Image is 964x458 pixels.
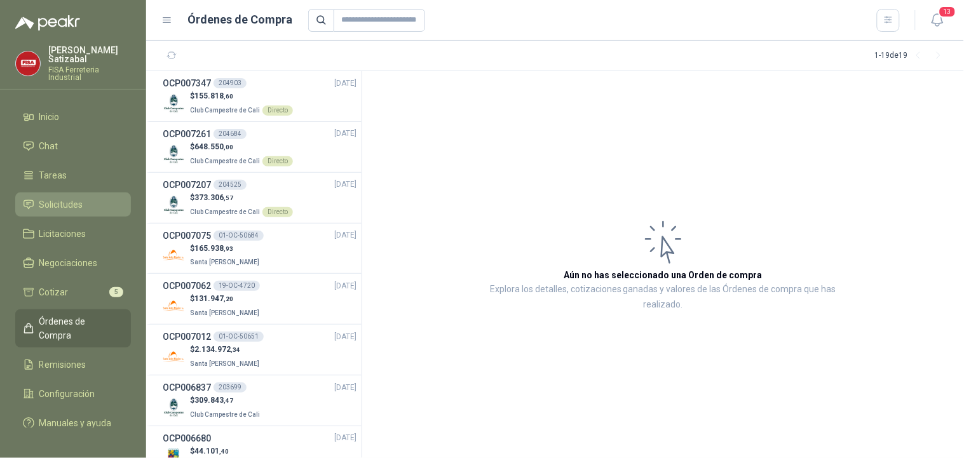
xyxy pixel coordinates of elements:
span: Club Campestre de Cali [190,107,260,114]
p: $ [190,90,293,102]
a: OCP00701201-OC-50651[DATE] Company Logo$2.134.972,34Santa [PERSON_NAME] [163,330,356,370]
span: Remisiones [39,358,86,372]
span: 2.134.972 [194,345,240,354]
span: [DATE] [334,178,356,191]
span: [DATE] [334,280,356,292]
h3: OCP007261 [163,127,211,141]
a: OCP007347204903[DATE] Company Logo$155.818,60Club Campestre de CaliDirecto [163,76,356,116]
span: Santa [PERSON_NAME] [190,309,259,316]
span: 648.550 [194,142,233,151]
span: ,40 [219,448,229,455]
span: 155.818 [194,91,233,100]
button: 13 [926,9,949,32]
p: $ [190,192,293,204]
span: Club Campestre de Cali [190,208,260,215]
p: $ [190,445,246,457]
a: OCP00707501-OC-50684[DATE] Company Logo$165.938,93Santa [PERSON_NAME] [163,229,356,269]
span: ,47 [224,397,233,404]
span: [DATE] [334,128,356,140]
span: ,93 [224,245,233,252]
span: [DATE] [334,77,356,90]
a: Configuración [15,382,131,406]
h3: OCP007062 [163,279,211,293]
a: Inicio [15,105,131,129]
div: Directo [262,207,293,217]
h3: OCP007012 [163,330,211,344]
a: Chat [15,134,131,158]
h3: Aún no has seleccionado una Orden de compra [564,268,763,282]
span: Solicitudes [39,198,83,212]
div: 01-OC-50684 [214,231,264,241]
span: 131.947 [194,294,233,303]
span: Santa [PERSON_NAME] [190,360,259,367]
span: ,34 [231,346,240,353]
a: Órdenes de Compra [15,309,131,347]
span: Configuración [39,387,95,401]
a: Licitaciones [15,222,131,246]
span: 309.843 [194,396,233,405]
img: Company Logo [16,51,40,76]
span: Club Campestre de Cali [190,158,260,165]
h3: OCP007207 [163,178,211,192]
span: [DATE] [334,432,356,444]
h3: OCP007347 [163,76,211,90]
h3: OCP007075 [163,229,211,243]
div: 203699 [214,382,247,393]
span: Manuales y ayuda [39,416,112,430]
span: Chat [39,139,58,153]
h3: OCP006680 [163,431,211,445]
div: 01-OC-50651 [214,332,264,342]
span: Licitaciones [39,227,86,241]
p: Explora los detalles, cotizaciones ganadas y valores de las Órdenes de compra que has realizado. [489,282,837,313]
p: $ [190,293,262,305]
span: Cotizar [39,285,69,299]
span: 5 [109,287,123,297]
span: ,60 [224,93,233,100]
img: Company Logo [163,92,185,114]
a: OCP007207204525[DATE] Company Logo$373.306,57Club Campestre de CaliDirecto [163,178,356,218]
img: Company Logo [163,194,185,216]
span: Tareas [39,168,67,182]
span: 44.101 [194,447,229,455]
a: OCP006837203699[DATE] Company Logo$309.843,47Club Campestre de Cali [163,381,356,421]
span: ,20 [224,295,233,302]
a: Manuales y ayuda [15,411,131,435]
p: $ [190,243,262,255]
span: [DATE] [334,229,356,241]
span: [DATE] [334,331,356,343]
p: $ [190,394,262,407]
span: ,00 [224,144,233,151]
span: Negociaciones [39,256,98,270]
span: [DATE] [334,382,356,394]
img: Logo peakr [15,15,80,30]
h3: OCP006837 [163,381,211,394]
p: [PERSON_NAME] Satizabal [48,46,131,64]
div: 204525 [214,180,247,190]
p: $ [190,141,293,153]
span: 13 [939,6,956,18]
div: Directo [262,105,293,116]
span: 373.306 [194,193,233,202]
img: Company Logo [163,143,185,165]
a: Solicitudes [15,192,131,217]
div: 204684 [214,129,247,139]
h1: Órdenes de Compra [188,11,293,29]
span: Club Campestre de Cali [190,411,260,418]
img: Company Logo [163,295,185,317]
span: 165.938 [194,244,233,253]
img: Company Logo [163,396,185,419]
img: Company Logo [163,244,185,266]
span: Órdenes de Compra [39,314,119,342]
a: Tareas [15,163,131,187]
span: ,57 [224,194,233,201]
span: Santa [PERSON_NAME] [190,259,259,266]
span: Inicio [39,110,60,124]
div: 204903 [214,78,247,88]
a: Remisiones [15,353,131,377]
a: Negociaciones [15,251,131,275]
p: FISA Ferreteria Industrial [48,66,131,81]
a: Cotizar5 [15,280,131,304]
img: Company Logo [163,346,185,368]
a: OCP007261204684[DATE] Company Logo$648.550,00Club Campestre de CaliDirecto [163,127,356,167]
div: 19-OC-4720 [214,281,260,291]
